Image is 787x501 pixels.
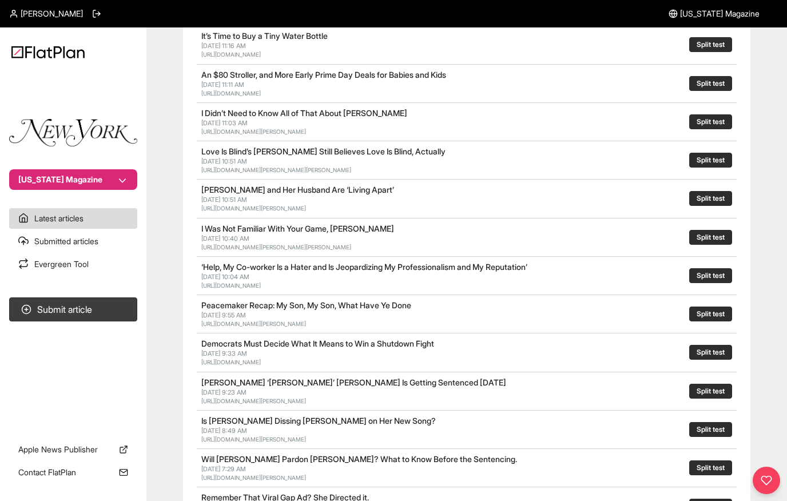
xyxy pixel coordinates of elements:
button: Split test [689,460,732,475]
a: [PERSON_NAME] ‘[PERSON_NAME]’ [PERSON_NAME] Is Getting Sentenced [DATE] [201,377,506,387]
a: Will [PERSON_NAME] Pardon [PERSON_NAME]? What to Know Before the Sentencing. [201,454,517,464]
span: [DATE] 11:16 AM [201,42,246,50]
span: [PERSON_NAME] [21,8,83,19]
a: Is [PERSON_NAME] Dissing [PERSON_NAME] on Her New Song? [201,416,436,426]
img: Logo [11,46,85,58]
button: Split test [689,76,732,91]
button: Split test [689,153,732,168]
span: [DATE] 9:55 AM [201,311,246,319]
button: Split test [689,230,732,245]
span: [DATE] 10:40 AM [201,234,249,242]
button: Split test [689,268,732,283]
a: [URL][DOMAIN_NAME][PERSON_NAME][PERSON_NAME] [201,166,351,173]
a: [URL][DOMAIN_NAME] [201,359,261,365]
span: [DATE] 11:11 AM [201,81,244,89]
button: Split test [689,114,732,129]
span: [DATE] 9:23 AM [201,388,247,396]
a: Latest articles [9,208,137,229]
button: Split test [689,422,732,437]
button: Split test [689,191,732,206]
span: [DATE] 10:04 AM [201,273,249,281]
a: [URL][DOMAIN_NAME] [201,90,261,97]
a: [URL][DOMAIN_NAME][PERSON_NAME][PERSON_NAME] [201,244,351,250]
a: I Didn’t Need to Know All of That About [PERSON_NAME] [201,108,407,118]
span: [DATE] 9:33 AM [201,349,247,357]
span: [DATE] 7:29 AM [201,465,246,473]
a: Apple News Publisher [9,439,137,460]
a: Evergreen Tool [9,254,137,275]
a: [URL][DOMAIN_NAME] [201,282,261,289]
a: Peacemaker Recap: My Son, My Son, What Have Ye Done [201,300,411,310]
a: [URL][DOMAIN_NAME][PERSON_NAME] [201,320,306,327]
a: [URL][DOMAIN_NAME][PERSON_NAME] [201,397,306,404]
a: [URL][DOMAIN_NAME][PERSON_NAME] [201,205,306,212]
a: It’s Time to Buy a Tiny Water Bottle [201,31,328,41]
a: [URL][DOMAIN_NAME][PERSON_NAME] [201,128,306,135]
a: [URL][DOMAIN_NAME] [201,51,261,58]
img: Publication Logo [9,119,137,146]
span: [DATE] 10:51 AM [201,157,247,165]
button: [US_STATE] Magazine [9,169,137,190]
a: Contact FlatPlan [9,462,137,483]
button: Split test [689,37,732,52]
a: Democrats Must Decide What It Means to Win a Shutdown Fight [201,339,434,348]
span: [US_STATE] Magazine [680,8,760,19]
button: Submit article [9,297,137,321]
button: Split test [689,307,732,321]
button: Split test [689,384,732,399]
a: [PERSON_NAME] [9,8,83,19]
a: I Was Not Familiar With Your Game, [PERSON_NAME] [201,224,394,233]
a: [PERSON_NAME] and Her Husband Are ‘Living Apart’ [201,185,394,194]
a: Love Is Blind’s [PERSON_NAME] Still Believes Love Is Blind, Actually [201,146,446,156]
a: ‘Help, My Co-worker Is a Hater and Is Jeopardizing My Professionalism and My Reputation’ [201,262,527,272]
a: [URL][DOMAIN_NAME][PERSON_NAME] [201,436,306,443]
span: [DATE] 8:49 AM [201,427,247,435]
a: An $80 Stroller, and More Early Prime Day Deals for Babies and Kids [201,70,446,79]
span: [DATE] 11:03 AM [201,119,248,127]
a: Submitted articles [9,231,137,252]
span: [DATE] 10:51 AM [201,196,247,204]
a: [URL][DOMAIN_NAME][PERSON_NAME] [201,474,306,481]
button: Split test [689,345,732,360]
